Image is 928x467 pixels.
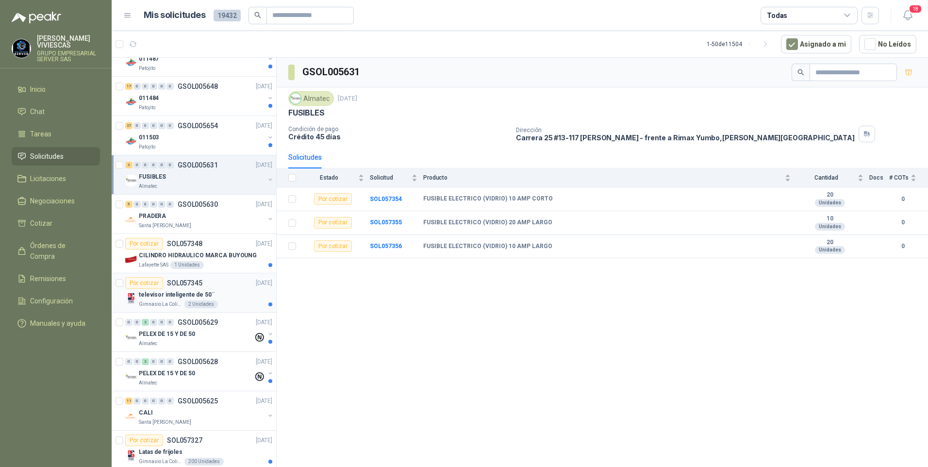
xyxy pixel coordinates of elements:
[314,217,352,229] div: Por cotizar
[125,293,137,304] img: Company Logo
[796,174,856,181] span: Cantidad
[12,80,100,99] a: Inicio
[256,82,272,91] p: [DATE]
[125,135,137,147] img: Company Logo
[139,261,168,269] p: Lafayette SAS
[125,319,133,326] div: 0
[178,122,218,129] p: GSOL005654
[158,162,166,168] div: 0
[256,318,272,327] p: [DATE]
[125,277,163,289] div: Por cotizar
[288,133,508,141] p: Crédito 45 días
[133,358,141,365] div: 0
[167,280,202,286] p: SOL057345
[125,214,137,226] img: Company Logo
[302,174,356,181] span: Estado
[178,201,218,208] p: GSOL005630
[12,269,100,288] a: Remisiones
[256,357,272,367] p: [DATE]
[516,127,855,133] p: Dirección
[423,243,552,250] b: FUSIBLE ELECTRICO (VIDRIO) 10 AMP LARGO
[125,57,137,68] img: Company Logo
[256,121,272,131] p: [DATE]
[133,201,141,208] div: 0
[144,8,206,22] h1: Mis solicitudes
[859,35,916,53] button: No Leídos
[166,319,174,326] div: 0
[125,81,274,112] a: 17 0 0 0 0 0 GSOL005648[DATE] Company Logo011484Patojito
[125,317,274,348] a: 0 0 2 0 0 0 GSOL005629[DATE] Company LogoPELEX DE 15 Y DE 50Almatec
[288,108,325,118] p: FUSIBLES
[125,434,163,446] div: Por cotizar
[423,219,552,227] b: FUSIBLE ELECTRICO (VIDRIO) 20 AMP LARGO
[423,195,553,203] b: FUSIBLE ELECTRICO (VIDRIO) 10 AMP CORTO
[139,418,191,426] p: Santa [PERSON_NAME]
[30,240,91,262] span: Órdenes de Compra
[256,161,272,170] p: [DATE]
[158,319,166,326] div: 0
[125,371,137,383] img: Company Logo
[899,7,916,24] button: 18
[170,261,204,269] div: 1 Unidades
[370,219,402,226] b: SOL057355
[889,174,909,181] span: # COTs
[423,168,796,187] th: Producto
[150,83,157,90] div: 0
[302,168,370,187] th: Estado
[370,243,402,250] a: SOL057356
[133,162,141,168] div: 0
[796,239,863,247] b: 20
[139,133,159,142] p: 011503
[166,122,174,129] div: 0
[796,191,863,199] b: 20
[30,129,51,139] span: Tareas
[142,122,149,129] div: 0
[139,458,182,466] p: Gimnasio La Colina
[158,398,166,404] div: 0
[12,192,100,210] a: Negociaciones
[139,251,257,260] p: CILINDRO HIDRAULICO MARCA BUYOUNG
[178,319,218,326] p: GSOL005629
[256,239,272,249] p: [DATE]
[889,218,916,227] b: 0
[12,125,100,143] a: Tareas
[166,358,174,365] div: 0
[314,240,352,252] div: Por cotizar
[112,273,276,313] a: Por cotizarSOL057345[DATE] Company Logotelevisor inteligente de 50¨Gimnasio La Colina2 Unidades
[796,168,869,187] th: Cantidad
[139,104,155,112] p: Patojito
[889,195,916,204] b: 0
[30,151,64,162] span: Solicitudes
[30,173,66,184] span: Licitaciones
[125,96,137,108] img: Company Logo
[125,411,137,422] img: Company Logo
[370,196,402,202] a: SOL057354
[125,162,133,168] div: 3
[150,201,157,208] div: 0
[37,35,100,49] p: [PERSON_NAME] VIVIESCAS
[125,358,133,365] div: 0
[125,395,274,426] a: 11 0 0 0 0 0 GSOL005625[DATE] Company LogoCALISanta [PERSON_NAME]
[815,246,845,254] div: Unidades
[30,318,85,329] span: Manuales y ayuda
[139,408,153,417] p: CALI
[12,292,100,310] a: Configuración
[889,168,928,187] th: # COTs
[314,193,352,205] div: Por cotizar
[139,222,191,230] p: Santa [PERSON_NAME]
[142,319,149,326] div: 2
[112,234,276,273] a: Por cotizarSOL057348[DATE] Company LogoCILINDRO HIDRAULICO MARCA BUYOUNGLafayette SAS1 Unidades
[139,330,195,339] p: PELEX DE 15 Y DE 50
[184,458,224,466] div: 200 Unidades
[12,147,100,166] a: Solicitudes
[139,448,182,457] p: Latas de frijoles
[139,94,159,103] p: 011484
[142,358,149,365] div: 2
[150,162,157,168] div: 0
[370,168,423,187] th: Solicitud
[125,122,133,129] div: 27
[288,91,334,106] div: Almatec
[30,106,45,117] span: Chat
[12,236,100,266] a: Órdenes de Compra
